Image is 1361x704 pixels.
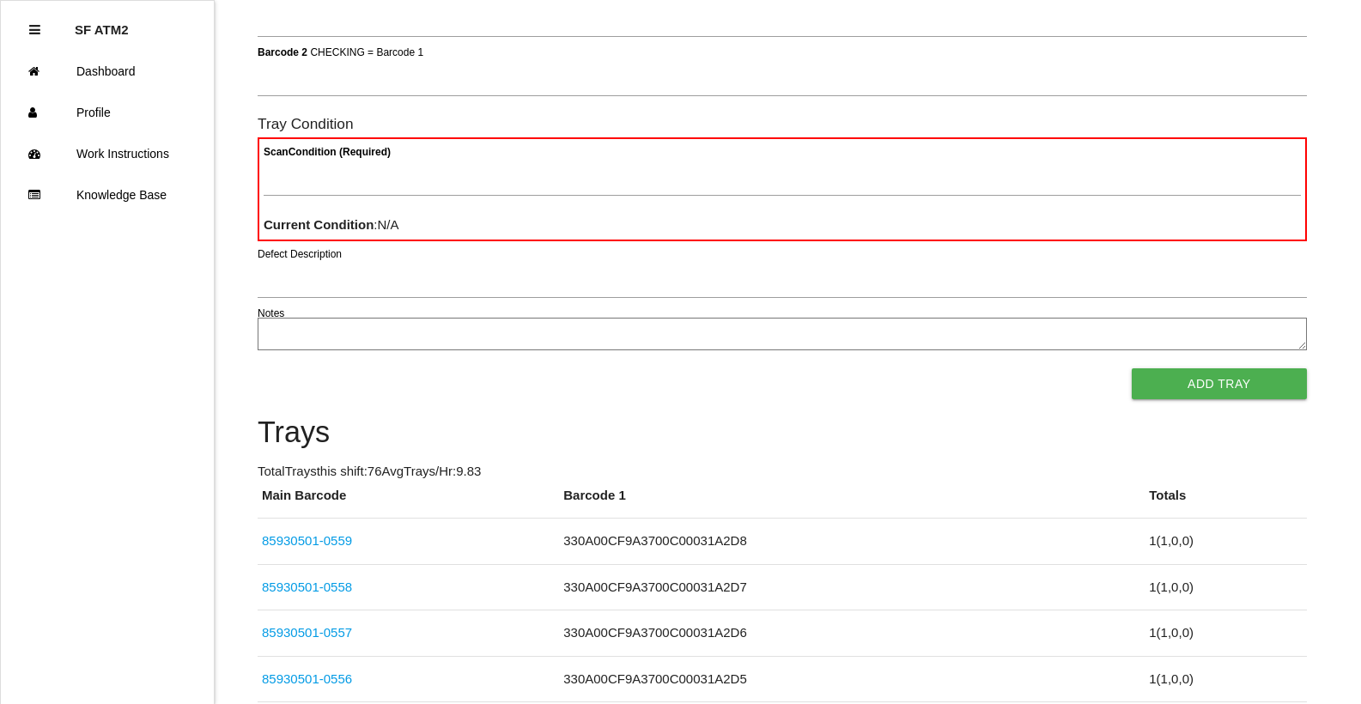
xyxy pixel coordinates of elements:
td: 330A00CF9A3700C00031A2D6 [559,610,1145,657]
a: Knowledge Base [1,174,214,215]
b: Scan Condition (Required) [264,146,391,158]
button: Add Tray [1132,368,1307,399]
a: 85930501-0557 [262,625,352,640]
td: 330A00CF9A3700C00031A2D7 [559,564,1145,610]
td: 330A00CF9A3700C00031A2D5 [559,656,1145,702]
p: SF ATM2 [75,9,129,37]
a: 85930501-0559 [262,533,352,548]
span: CHECKING = Barcode 1 [310,46,423,58]
td: 1 ( 1 , 0 , 0 ) [1145,519,1306,565]
h4: Trays [258,416,1307,449]
b: Barcode 2 [258,46,307,58]
th: Main Barcode [258,486,559,519]
td: 1 ( 1 , 0 , 0 ) [1145,564,1306,610]
p: Total Trays this shift: 76 Avg Trays /Hr: 9.83 [258,462,1307,482]
td: 1 ( 1 , 0 , 0 ) [1145,656,1306,702]
b: Current Condition [264,217,374,232]
span: : N/A [264,217,399,232]
label: Notes [258,306,284,321]
td: 330A00CF9A3700C00031A2D8 [559,519,1145,565]
td: 1 ( 1 , 0 , 0 ) [1145,610,1306,657]
a: 85930501-0556 [262,671,352,686]
th: Barcode 1 [559,486,1145,519]
th: Totals [1145,486,1306,519]
a: 85930501-0558 [262,580,352,594]
h6: Tray Condition [258,116,1307,132]
a: Dashboard [1,51,214,92]
label: Defect Description [258,246,342,262]
a: Work Instructions [1,133,214,174]
div: Close [29,9,40,51]
a: Profile [1,92,214,133]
